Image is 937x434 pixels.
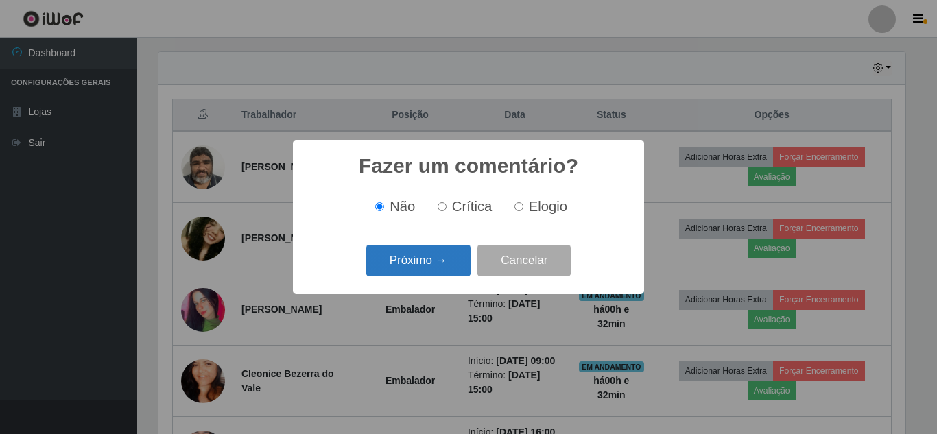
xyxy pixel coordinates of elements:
button: Cancelar [477,245,571,277]
input: Elogio [514,202,523,211]
span: Elogio [529,199,567,214]
h2: Fazer um comentário? [359,154,578,178]
span: Crítica [452,199,493,214]
input: Não [375,202,384,211]
span: Não [390,199,415,214]
input: Crítica [438,202,447,211]
button: Próximo → [366,245,471,277]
